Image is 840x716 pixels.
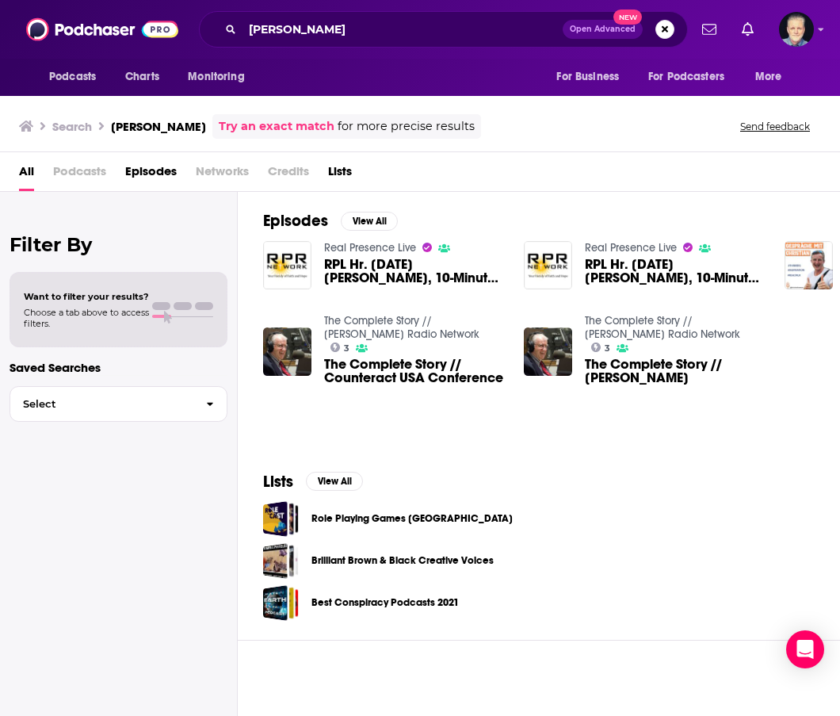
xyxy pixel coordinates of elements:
[38,62,116,92] button: open menu
[570,25,636,33] span: Open Advanced
[10,233,227,256] h2: Filter By
[53,159,106,191] span: Podcasts
[268,159,309,191] span: Credits
[524,327,572,376] img: The Complete Story // Danielle Underwood
[263,211,328,231] h2: Episodes
[306,472,363,491] button: View All
[341,212,398,231] button: View All
[49,66,96,88] span: Podcasts
[648,66,724,88] span: For Podcasters
[177,62,265,92] button: open menu
[26,14,178,44] img: Podchaser - Follow, Share and Rate Podcasts
[263,501,299,537] a: Role Playing Games Australia
[311,510,513,527] a: Role Playing Games [GEOGRAPHIC_DATA]
[696,16,723,43] a: Show notifications dropdown
[328,159,352,191] a: Lists
[263,472,363,492] a: ListsView All
[263,211,398,231] a: EpisodesView All
[52,119,92,134] h3: Search
[591,343,611,352] a: 3
[196,159,249,191] span: Networks
[324,358,505,385] a: The Complete Story // Counteract USA Conference
[188,66,244,88] span: Monitoring
[24,291,149,302] span: Want to filter your results?
[755,66,782,88] span: More
[10,360,227,375] p: Saved Searches
[324,314,479,341] a: The Complete Story // Bott Radio Network
[263,327,311,376] img: The Complete Story // Counteract USA Conference
[219,117,334,136] a: Try an exact match
[324,258,505,285] a: RPL Hr. 2 February 14 Chris Dodson, 10-Minute Tour, Jennifer Henderson, Patti Armstrong, Meikel E...
[563,20,643,39] button: Open AdvancedNew
[779,12,814,47] button: Show profile menu
[344,345,349,352] span: 3
[263,585,299,621] a: Best Conspiracy Podcasts 2021
[311,594,459,611] a: Best Conspiracy Podcasts 2021
[585,258,766,285] a: RPL Hr. 2 February 14 Chris Dodson, 10-Minute Tour, Jennifer Henderson, Patti Armstrong, Meikel E...
[311,552,494,569] a: Brilliant Brown & Black Creative Voices
[324,241,416,255] a: Real Presence Live
[263,543,299,579] a: Brilliant Brown & Black Creative Voices
[338,117,475,136] span: for more precise results
[125,66,159,88] span: Charts
[735,120,815,133] button: Send feedback
[324,258,505,285] span: RPL Hr. [DATE] [PERSON_NAME], 10-Minute Tour, [PERSON_NAME], [PERSON_NAME], [PERSON_NAME]
[111,119,206,134] h3: [PERSON_NAME]
[19,159,34,191] a: All
[545,62,639,92] button: open menu
[10,399,193,409] span: Select
[524,241,572,289] img: RPL Hr. 2 February 14 Chris Dodson, 10-Minute Tour, Jennifer Henderson, Patti Armstrong, Meikel E...
[779,12,814,47] img: User Profile
[556,66,619,88] span: For Business
[585,241,677,255] a: Real Presence Live
[330,343,350,352] a: 3
[10,386,227,422] button: Select
[638,62,747,92] button: open menu
[125,159,177,191] a: Episodes
[605,345,610,352] span: 3
[786,630,824,668] div: Open Intercom Messenger
[585,314,740,341] a: The Complete Story // Bott Radio Network
[785,241,833,289] img: 003 mit Meikel Araya - Sag Ja zu deinen Träumen
[735,16,760,43] a: Show notifications dropdown
[199,11,688,48] div: Search podcasts, credits, & more...
[242,17,563,42] input: Search podcasts, credits, & more...
[263,241,311,289] img: RPL Hr. 2 February 14 Chris Dodson, 10-Minute Tour, Jennifer Henderson, Patti Armstrong, Meikel E...
[585,358,766,385] span: The Complete Story // [PERSON_NAME]
[779,12,814,47] span: Logged in as JonesLiterary
[115,62,169,92] a: Charts
[263,472,293,492] h2: Lists
[24,307,149,329] span: Choose a tab above to access filters.
[585,258,766,285] span: RPL Hr. [DATE] [PERSON_NAME], 10-Minute Tour, [PERSON_NAME], [PERSON_NAME], [PERSON_NAME]
[744,62,802,92] button: open menu
[585,358,766,385] a: The Complete Story // Danielle Underwood
[613,10,642,25] span: New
